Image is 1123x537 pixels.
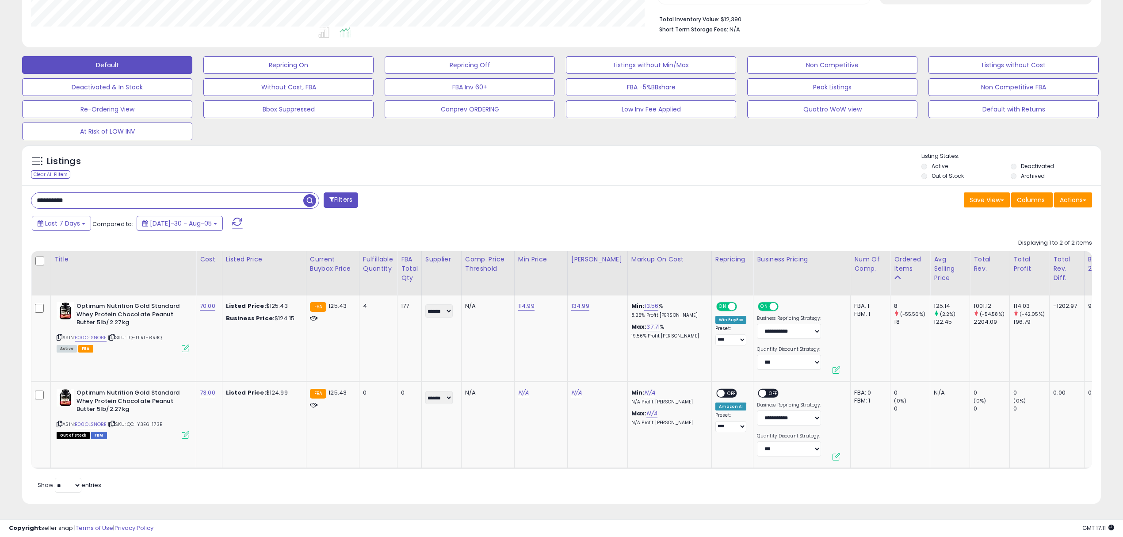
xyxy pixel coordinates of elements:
div: Cost [200,255,218,264]
div: 177 [401,302,415,310]
button: Repricing Off [385,56,555,74]
small: (2.2%) [940,311,956,318]
small: (0%) [974,397,986,404]
a: 70.00 [200,302,215,311]
p: 19.56% Profit [PERSON_NAME] [631,333,705,339]
div: Clear All Filters [31,170,70,179]
div: Markup on Cost [631,255,708,264]
label: Archived [1021,172,1045,180]
div: $125.43 [226,302,299,310]
li: $12,390 [659,13,1086,24]
span: OFF [736,303,750,311]
a: N/A [644,388,655,397]
b: Min: [631,388,645,397]
button: Non Competitive [747,56,917,74]
b: Max: [631,409,647,418]
b: Business Price: [226,314,275,322]
a: N/A [518,388,529,397]
a: 134.99 [571,302,589,311]
a: B00OLSNOBE [75,334,107,341]
div: 196.79 [1013,318,1049,326]
button: Filters [324,192,358,208]
button: Actions [1054,192,1092,207]
span: ON [759,303,770,311]
div: FBA: 1 [854,302,883,310]
span: FBM [91,432,107,439]
b: Max: [631,322,647,331]
button: Non Competitive FBA [928,78,1099,96]
button: Save View [964,192,1010,207]
div: $124.15 [226,315,299,322]
b: Total Inventory Value: [659,15,719,23]
div: ASIN: [57,302,189,351]
span: | SKU: QC-Y3E6-173E [108,421,162,428]
div: Business Pricing [757,255,847,264]
label: Quantity Discount Strategy: [757,433,821,439]
div: 0% [1088,389,1117,397]
span: Compared to: [92,220,133,228]
div: Total Rev. [974,255,1006,273]
div: Preset: [715,326,747,345]
span: All listings currently available for purchase on Amazon [57,345,77,353]
span: All listings that are currently out of stock and unavailable for purchase on Amazon [57,432,90,439]
button: Bbox Suppressed [203,100,374,118]
button: Re-Ordering View [22,100,192,118]
button: Last 7 Days [32,216,91,231]
div: 0 [363,389,390,397]
div: 125.14 [934,302,970,310]
button: Default [22,56,192,74]
b: Short Term Storage Fees: [659,26,728,33]
div: FBA: 0 [854,389,883,397]
button: Without Cost, FBA [203,78,374,96]
small: FBA [310,389,326,399]
span: ON [717,303,728,311]
button: Canprev ORDERING [385,100,555,118]
b: Optimum Nutrition Gold Standard Whey Protein Chocolate Peanut Butter 5lb/2.27kg [76,302,184,329]
img: 41UArjg0VtL._SL40_.jpg [57,389,74,407]
div: Num of Comp. [854,255,886,273]
div: Repricing [715,255,750,264]
a: Privacy Policy [115,524,153,532]
a: 73.00 [200,388,215,397]
div: 4 [363,302,390,310]
p: 8.25% Profit [PERSON_NAME] [631,312,705,318]
div: $124.99 [226,389,299,397]
label: Business Repricing Strategy: [757,315,821,322]
div: N/A [934,389,963,397]
a: Terms of Use [76,524,113,532]
button: FBA Inv 60+ [385,78,555,96]
span: Show: entries [38,481,101,489]
button: Listings without Cost [928,56,1099,74]
div: Fulfillable Quantity [363,255,393,273]
div: ASIN: [57,389,189,438]
div: FBM: 1 [854,310,883,318]
span: N/A [730,25,740,34]
small: (0%) [1013,397,1026,404]
div: Avg Selling Price [934,255,966,283]
small: FBA [310,302,326,312]
div: Listed Price [226,255,302,264]
div: 8 [894,302,930,310]
div: 1001.12 [974,302,1009,310]
p: N/A Profit [PERSON_NAME] [631,420,705,426]
strong: Copyright [9,524,41,532]
div: 0 [894,405,930,413]
div: 114.03 [1013,302,1049,310]
span: Columns [1017,196,1045,204]
button: Quattro WoW view [747,100,917,118]
b: Listed Price: [226,388,266,397]
div: Amazon AI [715,403,746,410]
button: Repricing On [203,56,374,74]
span: 125.43 [328,388,347,397]
div: BB Share 24h. [1088,255,1120,273]
th: The percentage added to the cost of goods (COGS) that forms the calculator for Min & Max prices. [627,251,711,295]
div: Ordered Items [894,255,926,273]
a: B00OLSNOBE [75,421,107,428]
button: FBA -5%BBshare [566,78,736,96]
div: 0 [974,405,1009,413]
div: Comp. Price Threshold [465,255,511,273]
b: Listed Price: [226,302,266,310]
div: 0 [974,389,1009,397]
div: 0 [894,389,930,397]
span: 125.43 [328,302,347,310]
